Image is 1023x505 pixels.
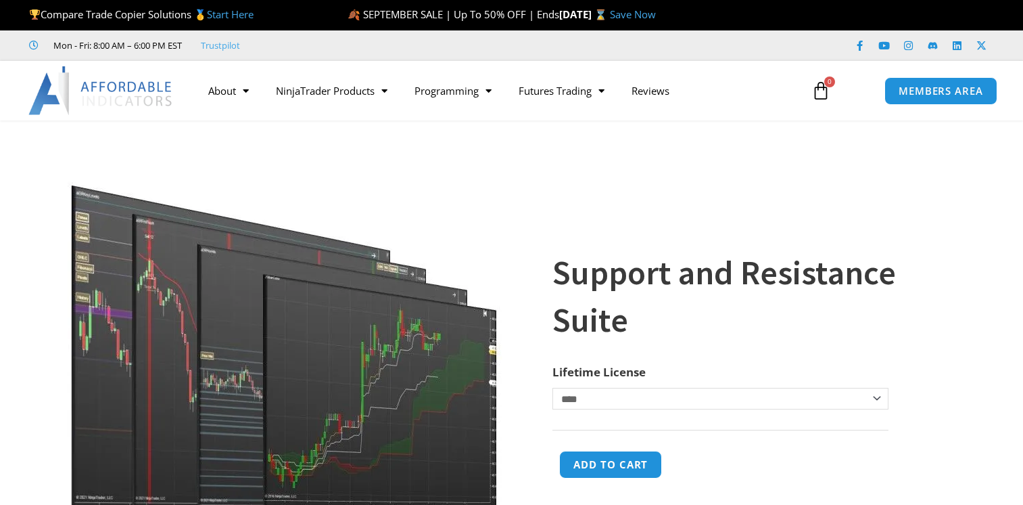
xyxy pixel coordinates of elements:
a: 0 [791,71,851,110]
h1: Support and Resistance Suite [552,249,947,344]
a: About [195,75,262,106]
span: Mon - Fri: 8:00 AM – 6:00 PM EST [50,37,182,53]
span: 🍂 SEPTEMBER SALE | Up To 50% OFF | Ends [348,7,559,21]
button: Add to cart [559,451,662,479]
a: Start Here [207,7,254,21]
span: 0 [824,76,835,87]
a: Reviews [618,75,683,106]
a: Trustpilot [201,37,240,53]
a: NinjaTrader Products [262,75,401,106]
img: 🏆 [30,9,40,20]
span: MEMBERS AREA [899,86,983,96]
a: Save Now [610,7,656,21]
label: Lifetime License [552,364,646,380]
a: Programming [401,75,505,106]
a: Futures Trading [505,75,618,106]
nav: Menu [195,75,799,106]
img: LogoAI | Affordable Indicators – NinjaTrader [28,66,174,115]
a: MEMBERS AREA [884,77,997,105]
strong: [DATE] ⌛ [559,7,610,21]
span: Compare Trade Copier Solutions 🥇 [29,7,254,21]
